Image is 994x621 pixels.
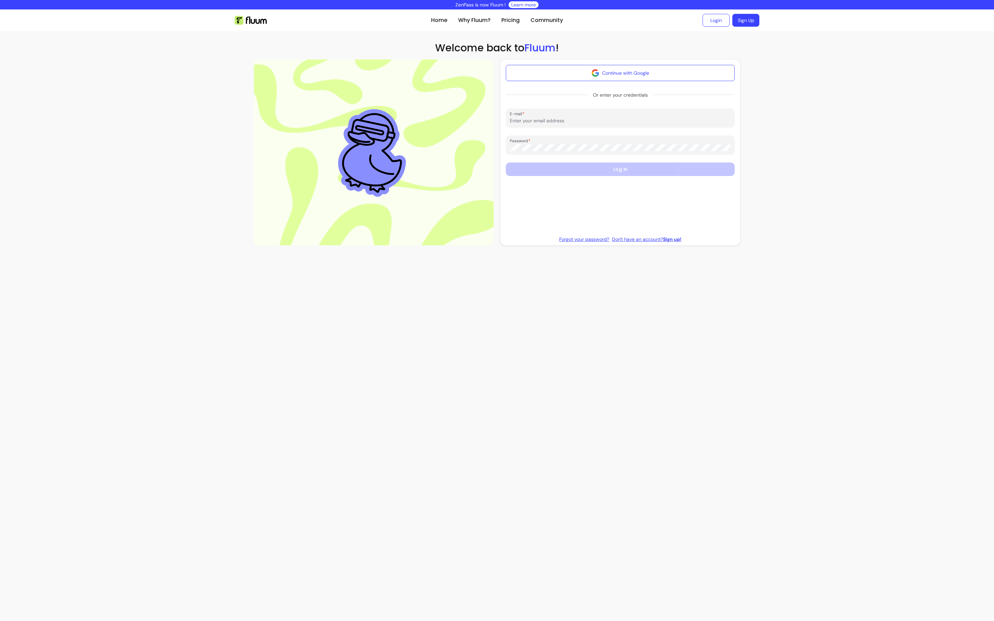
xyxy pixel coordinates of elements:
label: E-mail [510,111,527,117]
a: Login [703,14,730,27]
img: Fluum Logo [235,16,267,25]
img: Aesthetic image [332,103,416,201]
button: Continue with Google [506,65,735,81]
img: avatar [591,69,599,77]
a: Don't have an account?Sign up! [612,236,681,243]
a: Learn more [511,1,536,8]
label: Password [510,138,533,144]
b: Sign up! [663,236,681,242]
p: ZenPass is now Fluum ! [455,1,506,8]
a: Why Fluum? [458,16,491,24]
input: E-mail [510,117,731,124]
span: Fluum [524,41,555,55]
a: Community [530,16,563,24]
span: Or enter your credentials [588,89,653,101]
a: Sign Up [732,14,759,27]
a: Pricing [501,16,520,24]
a: Forgot your password? [559,236,609,243]
a: Home [431,16,447,24]
input: Password [510,144,731,151]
